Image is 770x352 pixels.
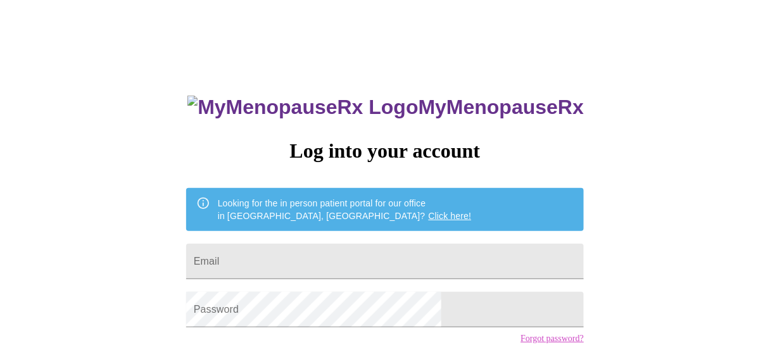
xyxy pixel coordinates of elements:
[521,334,584,344] a: Forgot password?
[186,139,584,163] h3: Log into your account
[187,96,418,119] img: MyMenopauseRx Logo
[429,211,472,221] a: Click here!
[218,192,472,227] div: Looking for the in person patient portal for our office in [GEOGRAPHIC_DATA], [GEOGRAPHIC_DATA]?
[187,96,584,119] h3: MyMenopauseRx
